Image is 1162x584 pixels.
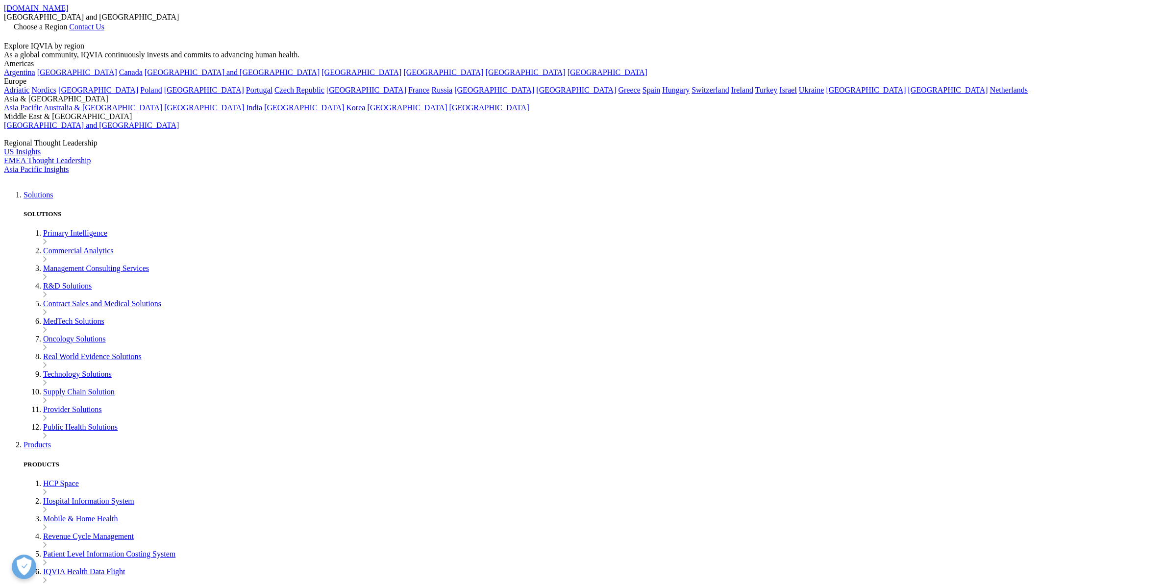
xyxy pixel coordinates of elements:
[432,86,453,94] a: Russia
[799,86,824,94] a: Ukraine
[58,86,138,94] a: [GEOGRAPHIC_DATA]
[4,147,41,156] a: US Insights
[4,86,29,94] a: Adriatic
[990,86,1028,94] a: Netherlands
[43,405,102,414] a: Provider Solutions
[4,50,1158,59] div: As a global community, IQVIA continuously invests and commits to advancing human health.
[618,86,640,94] a: Greece
[326,86,406,94] a: [GEOGRAPHIC_DATA]
[43,246,114,255] a: Commercial Analytics
[4,103,42,112] a: Asia Pacific
[4,77,1158,86] div: Europe
[755,86,778,94] a: Turkey
[449,103,529,112] a: [GEOGRAPHIC_DATA]
[4,59,1158,68] div: Americas
[164,86,244,94] a: [GEOGRAPHIC_DATA]
[4,121,179,129] a: [GEOGRAPHIC_DATA] and [GEOGRAPHIC_DATA]
[403,68,483,76] a: [GEOGRAPHIC_DATA]
[24,461,1158,468] h5: PRODUCTS
[43,497,134,505] a: Hospital Information System
[31,86,56,94] a: Nordics
[24,191,53,199] a: Solutions
[43,229,107,237] a: Primary Intelligence
[69,23,104,31] a: Contact Us
[4,165,69,173] a: Asia Pacific Insights
[43,532,134,540] a: Revenue Cycle Management
[454,86,534,94] a: [GEOGRAPHIC_DATA]
[4,139,1158,147] div: Regional Thought Leadership
[164,103,244,112] a: [GEOGRAPHIC_DATA]
[826,86,906,94] a: [GEOGRAPHIC_DATA]
[4,13,1158,22] div: [GEOGRAPHIC_DATA] and [GEOGRAPHIC_DATA]
[4,112,1158,121] div: Middle East & [GEOGRAPHIC_DATA]
[908,86,988,94] a: [GEOGRAPHIC_DATA]
[43,299,161,308] a: Contract Sales and Medical Solutions
[731,86,753,94] a: Ireland
[43,423,118,431] a: Public Health Solutions
[43,335,106,343] a: Oncology Solutions
[37,68,117,76] a: [GEOGRAPHIC_DATA]
[43,352,142,361] a: Real World Evidence Solutions
[43,317,104,325] a: MedTech Solutions
[145,68,320,76] a: [GEOGRAPHIC_DATA] and [GEOGRAPHIC_DATA]
[14,23,67,31] span: Choose a Region
[321,68,401,76] a: [GEOGRAPHIC_DATA]
[408,86,430,94] a: France
[692,86,729,94] a: Switzerland
[4,156,91,165] a: EMEA Thought Leadership
[4,68,35,76] a: Argentina
[264,103,344,112] a: [GEOGRAPHIC_DATA]
[140,86,162,94] a: Poland
[274,86,324,94] a: Czech Republic
[119,68,143,76] a: Canada
[367,103,447,112] a: [GEOGRAPHIC_DATA]
[486,68,566,76] a: [GEOGRAPHIC_DATA]
[4,42,1158,50] div: Explore IQVIA by region
[662,86,690,94] a: Hungary
[43,264,149,272] a: Management Consulting Services
[44,103,162,112] a: Australia & [GEOGRAPHIC_DATA]
[43,567,125,576] a: IQVIA Health Data Flight
[4,4,69,12] a: [DOMAIN_NAME]
[43,388,115,396] a: Supply Chain Solution
[246,86,272,94] a: Portugal
[43,282,92,290] a: R&D Solutions
[346,103,365,112] a: Korea
[536,86,616,94] a: [GEOGRAPHIC_DATA]
[43,370,112,378] a: Technology Solutions
[24,210,1158,218] h5: SOLUTIONS
[779,86,797,94] a: Israel
[24,440,51,449] a: Products
[246,103,262,112] a: India
[12,555,36,579] button: Open Preferences
[568,68,647,76] a: [GEOGRAPHIC_DATA]
[4,95,1158,103] div: Asia & [GEOGRAPHIC_DATA]
[43,514,118,523] a: Mobile & Home Health
[43,550,175,558] a: Patient Level Information Costing System
[43,479,79,487] a: HCP Space
[643,86,660,94] a: Spain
